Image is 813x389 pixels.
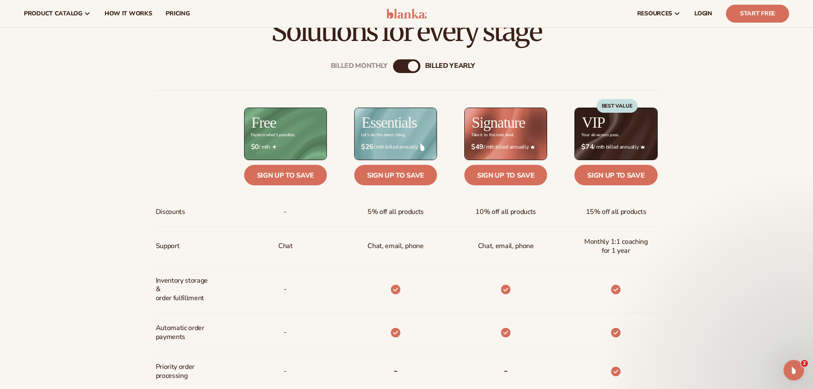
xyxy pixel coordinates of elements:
img: drop.png [420,143,425,151]
img: Free_Icon_bb6e7c7e-73f8-44bd-8ed0-223ea0fc522e.png [272,145,277,149]
span: How It Works [105,10,152,17]
a: Start Free [726,5,789,23]
span: - [284,204,287,220]
span: resources [637,10,672,17]
h2: VIP [582,115,605,130]
span: / mth billed annually [361,143,430,151]
span: 10% off all products [475,204,536,220]
span: 2 [801,360,808,367]
h2: Solutions for every stage [24,17,789,46]
strong: $49 [471,143,484,151]
span: Chat, email, phone [478,238,534,254]
span: - [284,363,287,379]
span: 5% off all products [367,204,424,220]
div: Explore what's possible. [251,133,295,137]
span: Support [156,238,180,254]
p: Chat [278,238,293,254]
div: billed Yearly [425,62,475,70]
strong: $74 [581,143,594,151]
img: Signature_BG_eeb718c8-65ac-49e3-a4e5-327c6aa73146.jpg [465,108,547,160]
a: Sign up to save [244,165,327,185]
iframe: Intercom live chat [784,360,804,380]
span: Priority order processing [156,359,213,384]
div: Your all-access pass. [581,133,619,137]
strong: $0 [251,143,259,151]
span: Discounts [156,204,185,220]
img: Essentials_BG_9050f826-5aa9-47d9-a362-757b82c62641.jpg [355,108,437,160]
span: - [284,325,287,340]
span: 15% off all products [586,204,647,220]
a: Sign up to save [354,165,437,185]
img: VIP_BG_199964bd-3653-43bc-8a67-789d2d7717b9.jpg [575,108,657,160]
span: / mth billed annually [581,143,650,151]
p: - [284,281,287,297]
h2: Free [251,115,276,130]
div: Take it to the next level. [471,133,514,137]
a: Sign up to save [574,165,657,185]
strong: $26 [361,143,373,151]
span: LOGIN [694,10,712,17]
div: Let’s do the damn thing. [361,133,405,137]
img: logo [386,9,427,19]
img: Crown_2d87c031-1b5a-4345-8312-a4356ddcde98.png [641,145,645,149]
b: - [393,364,398,377]
span: Automatic order payments [156,320,213,345]
span: Inventory storage & order fulfillment [156,273,213,306]
div: Billed Monthly [331,62,388,70]
h2: Signature [472,115,525,130]
a: Sign up to save [464,165,547,185]
b: - [504,364,508,377]
span: / mth [251,143,320,151]
p: Chat, email, phone [367,238,423,254]
span: pricing [166,10,189,17]
span: product catalog [24,10,82,17]
img: free_bg.png [245,108,326,160]
div: BEST VALUE [597,99,638,113]
h2: Essentials [361,115,417,130]
span: / mth billed annually [471,143,540,151]
span: Monthly 1:1 coaching for 1 year [581,234,650,259]
img: Star_6.png [530,145,535,149]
